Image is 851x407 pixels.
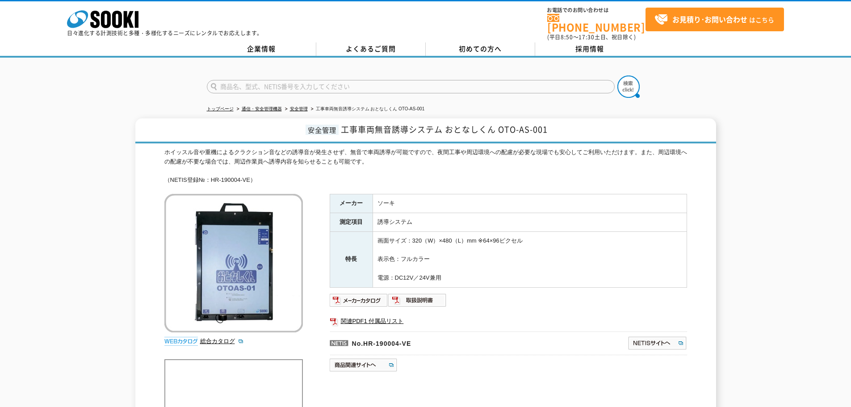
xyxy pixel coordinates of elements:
a: 総合カタログ [200,338,244,344]
img: NETISサイトへ [628,336,687,350]
a: 企業情報 [207,42,316,56]
a: 採用情報 [535,42,645,56]
a: [PHONE_NUMBER] [547,14,646,32]
img: 工事車両無音誘導システム おとなしくん OTO-AS-001 [164,194,303,332]
a: 安全管理 [290,106,308,111]
li: 工事車両無音誘導システム おとなしくん OTO-AS-001 [309,105,425,114]
p: No.HR-190004-VE [330,331,541,353]
td: 画面サイズ：320（W）×480（L）mm ※64×96ピクセル 表示色：フルカラー 電源：DC12V／24V兼用 [373,231,687,287]
span: (平日 ～ 土日、祝日除く) [547,33,636,41]
th: 測定項目 [330,213,373,231]
a: 初めての方へ [426,42,535,56]
img: 商品関連サイトへ [330,358,398,372]
span: 17:30 [579,33,595,41]
a: 関連PDF1 付属品リスト [330,315,687,327]
td: 誘導システム [373,213,687,231]
span: 安全管理 [306,125,339,135]
a: メーカーカタログ [330,299,388,306]
img: btn_search.png [617,76,640,98]
td: ソーキ [373,194,687,213]
div: ホイッスル音や重機によるクラクション音などの誘導音が発生させず、無音で車両誘導が可能ですので、夜間工事や周辺環境への配慮が必要な現場でも安心してご利用いただけます。また、周辺環境への配慮が不要な... [164,148,687,185]
img: メーカーカタログ [330,293,388,307]
span: お電話でのお問い合わせは [547,8,646,13]
img: 取扱説明書 [388,293,447,307]
img: webカタログ [164,337,198,346]
strong: お見積り･お問い合わせ [672,14,747,25]
input: 商品名、型式、NETIS番号を入力してください [207,80,615,93]
span: 8:50 [561,33,573,41]
span: 初めての方へ [459,44,502,54]
p: 日々進化する計測技術と多種・多様化するニーズにレンタルでお応えします。 [67,30,263,36]
a: 通信・安全管理機器 [242,106,282,111]
a: お見積り･お問い合わせはこちら [646,8,784,31]
a: トップページ [207,106,234,111]
a: よくあるご質問 [316,42,426,56]
th: メーカー [330,194,373,213]
span: はこちら [654,13,774,26]
a: 取扱説明書 [388,299,447,306]
th: 特長 [330,231,373,287]
span: 工事車両無音誘導システム おとなしくん OTO-AS-001 [341,123,548,135]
